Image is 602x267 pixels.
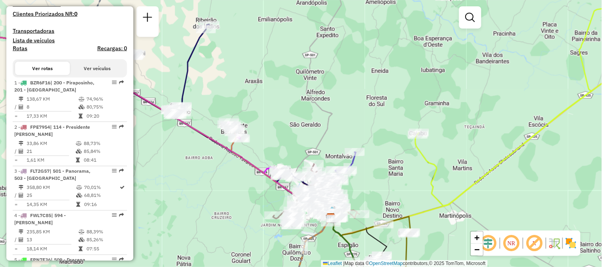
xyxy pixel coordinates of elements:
span: | 509 - Dracena [51,257,85,263]
td: / [14,192,18,200]
td: 18,14 KM [26,245,78,253]
span: Exibir rótulo [525,234,544,253]
td: 88,73% [83,139,123,147]
i: Distância Total [19,97,23,101]
i: Tempo total em rota [79,247,83,252]
td: = [14,201,18,209]
h4: Clientes Priorizados NR: [13,11,127,17]
i: Total de Atividades [19,193,23,198]
td: 07:55 [86,245,124,253]
em: Opções [112,80,117,85]
td: 74,96% [86,95,124,103]
i: Tempo total em rota [79,114,83,118]
td: 8 [26,103,78,111]
td: 68,81% [84,192,119,200]
i: Tempo total em rota [76,202,80,207]
i: % de utilização da cubagem [76,149,82,154]
td: 85,26% [86,236,124,244]
i: Total de Atividades [19,105,23,109]
td: 80,75% [86,103,124,111]
em: Rota exportada [119,257,124,262]
h4: Rotas vários dias: [13,1,127,8]
em: Rota exportada [119,124,124,129]
a: Zoom in [471,232,483,244]
img: CDD Presidente Prudente [326,213,336,223]
i: % de utilização do peso [79,97,85,101]
td: 09:16 [84,201,119,209]
span: | 114 - Presidente [PERSON_NAME] [14,124,90,137]
img: Fluxo de ruas [548,237,561,250]
i: % de utilização do peso [79,230,85,235]
td: 88,39% [86,228,124,236]
a: Zoom out [471,244,483,256]
span: FLT2G57 [30,168,50,174]
strong: 0 [74,10,77,17]
em: Opções [112,213,117,218]
span: + [475,233,480,242]
td: 358,80 KM [26,184,76,192]
td: 85,84% [83,147,123,155]
img: Exibir/Ocultar setores [565,237,577,250]
i: % de utilização da cubagem [79,238,85,242]
td: / [14,103,18,111]
span: FPN7F36 [30,257,51,263]
h4: Transportadoras [13,28,127,34]
span: | 501 - Panorama, 503 - [GEOGRAPHIC_DATA] [14,168,90,181]
td: = [14,112,18,120]
span: 1 - [14,80,94,93]
a: Rotas [13,45,27,52]
h4: Lista de veículos [13,37,127,44]
h4: Recargas: 0 [97,45,127,52]
span: 5 - [14,257,85,263]
em: Opções [112,169,117,174]
a: Exibir filtros [462,10,478,25]
td: 33,86 KM [26,139,75,147]
td: 235,85 KM [26,228,78,236]
span: | 594 - [PERSON_NAME] [14,213,66,226]
i: Total de Atividades [19,238,23,242]
i: Distância Total [19,230,23,235]
i: % de utilização da cubagem [79,105,85,109]
i: % de utilização do peso [76,185,82,190]
em: Rota exportada [119,80,124,85]
span: 3 - [14,168,90,181]
td: 13 [26,236,78,244]
img: Cross PA [326,213,337,223]
em: Rota exportada [119,213,124,218]
em: Opções [112,124,117,129]
span: Ocultar deslocamento [479,234,498,253]
i: Total de Atividades [19,149,23,154]
span: 4 - [14,213,66,226]
img: Fads [327,206,337,217]
span: Ocultar NR [502,234,521,253]
td: 08:41 [83,156,123,164]
i: % de utilização da cubagem [76,193,82,198]
span: BZR6F16 [30,80,50,86]
i: Tempo total em rota [76,158,80,163]
i: Rota otimizada [120,185,125,190]
a: Nova sessão e pesquisa [140,10,156,27]
i: % de utilização do peso [76,141,82,146]
td: 138,67 KM [26,95,78,103]
td: 21 [26,147,75,155]
span: FWL7C85 [30,213,51,219]
span: FPE7954 [30,124,50,130]
td: 14,35 KM [26,201,76,209]
td: = [14,156,18,164]
i: Distância Total [19,185,23,190]
em: Opções [112,257,117,262]
span: | 200 - Piraposinho, 201 - [GEOGRAPHIC_DATA] [14,80,94,93]
td: = [14,245,18,253]
span: | [343,261,344,266]
button: Ver veículos [70,62,125,75]
em: Rota exportada [119,169,124,174]
td: 17,33 KM [26,112,78,120]
td: / [14,236,18,244]
a: OpenStreetMap [369,261,403,266]
span: − [475,244,480,254]
td: 1,61 KM [26,156,75,164]
i: Distância Total [19,141,23,146]
a: Leaflet [323,261,342,266]
td: 25 [26,192,76,200]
